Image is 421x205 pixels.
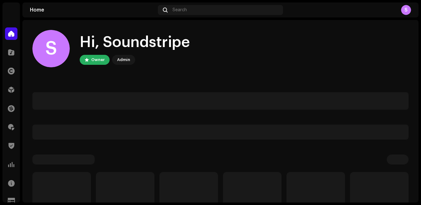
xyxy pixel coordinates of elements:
div: S [32,30,70,67]
div: Admin [117,56,130,64]
div: Owner [91,56,105,64]
div: Hi, Soundstripe [80,32,190,52]
span: Search [173,7,187,12]
div: S [401,5,411,15]
div: Home [30,7,155,12]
